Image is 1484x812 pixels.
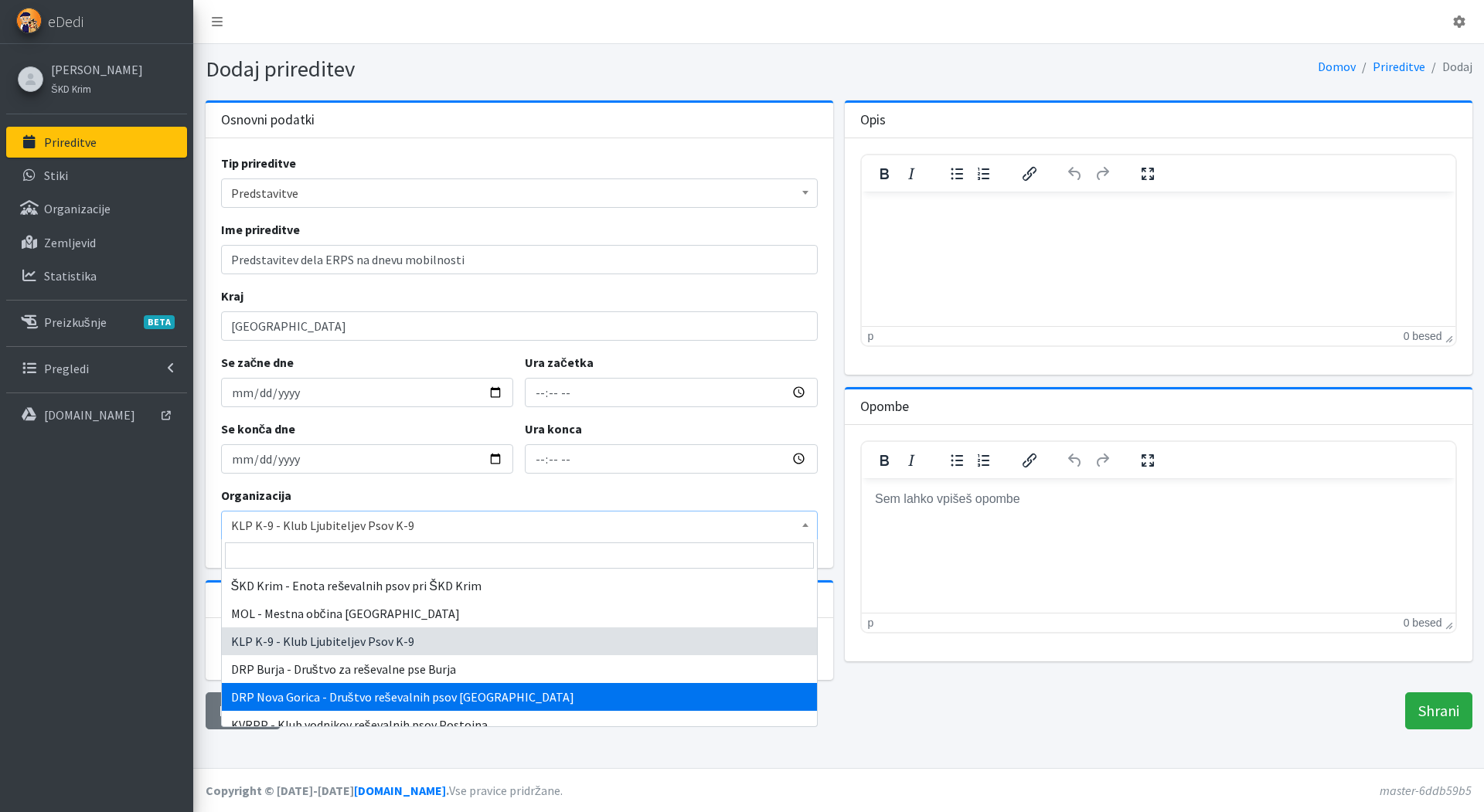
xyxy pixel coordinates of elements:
[221,420,296,438] label: Se konča dne
[1445,329,1453,343] div: Press the Up and Down arrow keys to resize the editor.
[6,353,187,384] a: Pregledi
[222,683,817,711] li: DRP Nova Gorica - Društvo reševalnih psov [GEOGRAPHIC_DATA]
[525,353,594,372] label: Ura začetka
[898,450,924,471] button: Poševno
[12,12,581,29] body: Rich Text Area
[221,245,818,274] input: Ime prireditve
[868,330,874,342] div: p
[222,711,817,739] li: KVRPP - Klub vodnikov reševalnih psov Postojna
[222,600,817,627] li: MOL - Mestna občina [GEOGRAPHIC_DATA]
[221,178,818,208] span: Predstavitve
[871,163,897,185] button: Krepko
[44,314,107,330] p: Preizkušnje
[44,134,97,150] p: Prireditve
[6,307,187,338] a: PreizkušnjeBETA
[222,627,817,655] li: KLP K-9 - Klub Ljubiteljev Psov K-9
[144,315,175,329] span: BETA
[1016,163,1043,185] button: Vstavi/uredi povezavo
[1062,163,1088,185] button: Razveljavi
[44,407,135,423] p: [DOMAIN_NAME]
[1318,59,1356,74] a: Domov
[1373,59,1425,74] a: Prireditve
[221,311,818,341] input: Kraj
[206,692,281,729] a: Prekliči
[44,168,68,183] p: Stiki
[222,655,817,683] li: DRP Burja - Društvo za reševalne pse Burja
[193,768,1484,812] footer: Vse pravice pridržane.
[871,450,897,471] button: Krepko
[971,450,997,471] button: Oštevilčen seznam
[1425,56,1472,78] li: Dodaj
[6,260,187,291] a: Statistika
[51,79,143,97] a: ŠKD Krim
[898,163,924,185] button: Poševno
[221,511,818,540] span: KLP K-9 - Klub Ljubiteljev Psov K-9
[1380,783,1472,798] em: master-6ddb59b5
[44,361,89,376] p: Pregledi
[206,783,449,798] strong: Copyright © [DATE]-[DATE] .
[1135,163,1161,185] button: Čez cel zaslon
[44,268,97,284] p: Statistika
[971,163,997,185] button: Oštevilčen seznam
[221,112,315,128] h3: Osnovni podatki
[6,127,187,158] a: Prireditve
[1016,450,1043,471] button: Vstavi/uredi povezavo
[16,8,42,33] img: eDedi
[1089,450,1115,471] button: Ponovno uveljavi
[6,160,187,191] a: Stiki
[944,163,970,185] button: Označen seznam
[6,227,187,258] a: Zemljevid
[231,515,808,536] span: KLP K-9 - Klub Ljubiteljev Psov K-9
[44,235,96,250] p: Zemljevid
[221,486,291,505] label: Organizacija
[944,450,970,471] button: Označen seznam
[221,353,294,372] label: Se začne dne
[868,617,874,629] div: p
[860,399,909,415] h3: Opombe
[48,10,83,33] span: eDedi
[221,154,296,172] label: Tip prireditve
[6,193,187,224] a: Organizacije
[222,572,817,600] li: ŠKD Krim - Enota reševalnih psov pri ŠKD Krim
[1405,692,1472,729] input: Shrani
[1062,450,1088,471] button: Razveljavi
[221,287,243,305] label: Kraj
[231,182,808,204] span: Predstavitve
[44,201,111,216] p: Organizacije
[51,60,143,79] a: [PERSON_NAME]
[860,112,886,128] h3: Opis
[6,399,187,430] a: [DOMAIN_NAME]
[354,783,446,798] a: [DOMAIN_NAME]
[51,83,91,95] small: ŠKD Krim
[1135,450,1161,471] button: Čez cel zaslon
[1404,617,1442,629] button: 0 besed
[1445,616,1453,630] div: Press the Up and Down arrow keys to resize the editor.
[1404,330,1442,342] button: 0 besed
[221,220,300,239] label: Ime prireditve
[1089,163,1115,185] button: Ponovno uveljavi
[525,420,582,438] label: Ura konca
[206,56,833,83] h1: Dodaj prireditev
